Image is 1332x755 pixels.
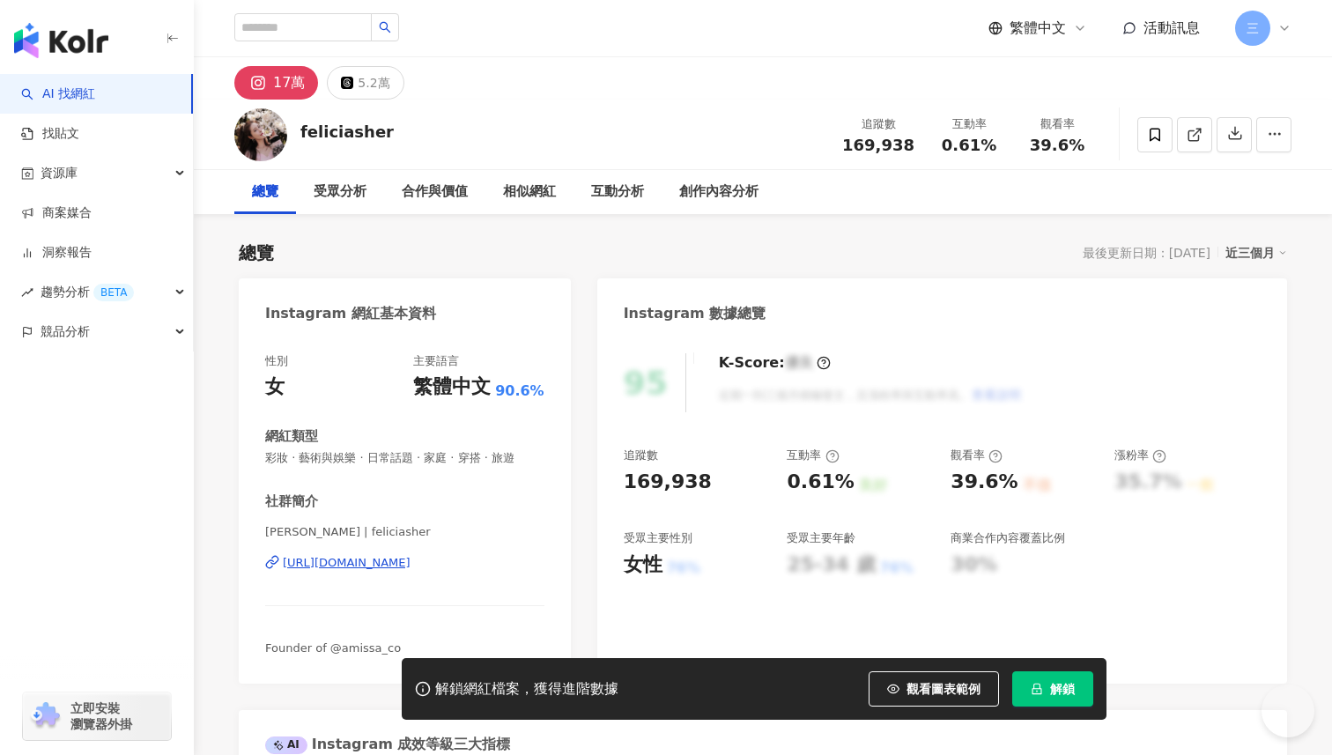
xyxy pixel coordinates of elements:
[265,524,544,540] span: [PERSON_NAME] | feliciasher
[265,492,318,511] div: 社群簡介
[273,70,305,95] div: 17萬
[906,682,980,696] span: 觀看圖表範例
[1031,683,1043,695] span: lock
[624,530,692,546] div: 受眾主要性別
[869,671,999,707] button: 觀看圖表範例
[379,21,391,33] span: search
[234,66,318,100] button: 17萬
[41,312,90,352] span: 競品分析
[252,181,278,203] div: 總覽
[41,153,78,193] span: 資源庫
[435,680,618,699] div: 解鎖網紅檔案，獲得進階數據
[314,181,366,203] div: 受眾分析
[495,381,544,401] span: 90.6%
[28,702,63,730] img: chrome extension
[1030,137,1084,154] span: 39.6%
[1024,115,1091,133] div: 觀看率
[1012,671,1093,707] button: 解鎖
[265,304,436,323] div: Instagram 網紅基本資料
[70,700,132,732] span: 立即安裝 瀏覽器外掛
[951,530,1065,546] div: 商業合作內容覆蓋比例
[283,555,411,571] div: [URL][DOMAIN_NAME]
[265,641,401,655] span: Founder of @amissa_co
[624,304,766,323] div: Instagram 數據總覽
[21,244,92,262] a: 洞察報告
[951,448,1003,463] div: 觀看率
[591,181,644,203] div: 互動分析
[1114,448,1166,463] div: 漲粉率
[624,469,712,496] div: 169,938
[936,115,1003,133] div: 互動率
[234,108,287,161] img: KOL Avatar
[413,374,491,401] div: 繁體中文
[23,692,171,740] a: chrome extension立即安裝 瀏覽器外掛
[239,241,274,265] div: 總覽
[842,115,914,133] div: 追蹤數
[413,353,459,369] div: 主要語言
[21,204,92,222] a: 商案媒合
[265,555,544,571] a: [URL][DOMAIN_NAME]
[14,23,108,58] img: logo
[21,125,79,143] a: 找貼文
[1083,246,1210,260] div: 最後更新日期：[DATE]
[358,70,389,95] div: 5.2萬
[1143,19,1200,36] span: 活動訊息
[300,121,394,143] div: feliciasher
[624,448,658,463] div: 追蹤數
[265,427,318,446] div: 網紅類型
[624,551,662,579] div: 女性
[787,448,839,463] div: 互動率
[503,181,556,203] div: 相似網紅
[1225,241,1287,264] div: 近三個月
[942,137,996,154] span: 0.61%
[21,286,33,299] span: rise
[265,450,544,466] span: 彩妝 · 藝術與娛樂 · 日常話題 · 家庭 · 穿搭 · 旅遊
[41,272,134,312] span: 趨勢分析
[679,181,758,203] div: 創作內容分析
[787,469,854,496] div: 0.61%
[1247,19,1259,38] span: 三
[1050,682,1075,696] span: 解鎖
[21,85,95,103] a: searchAI 找網紅
[719,353,831,373] div: K-Score :
[93,284,134,301] div: BETA
[842,136,914,154] span: 169,938
[265,735,510,754] div: Instagram 成效等級三大指標
[265,353,288,369] div: 性別
[265,736,307,754] div: AI
[265,374,285,401] div: 女
[787,530,855,546] div: 受眾主要年齡
[402,181,468,203] div: 合作與價值
[327,66,403,100] button: 5.2萬
[951,469,1017,496] div: 39.6%
[1010,19,1066,38] span: 繁體中文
